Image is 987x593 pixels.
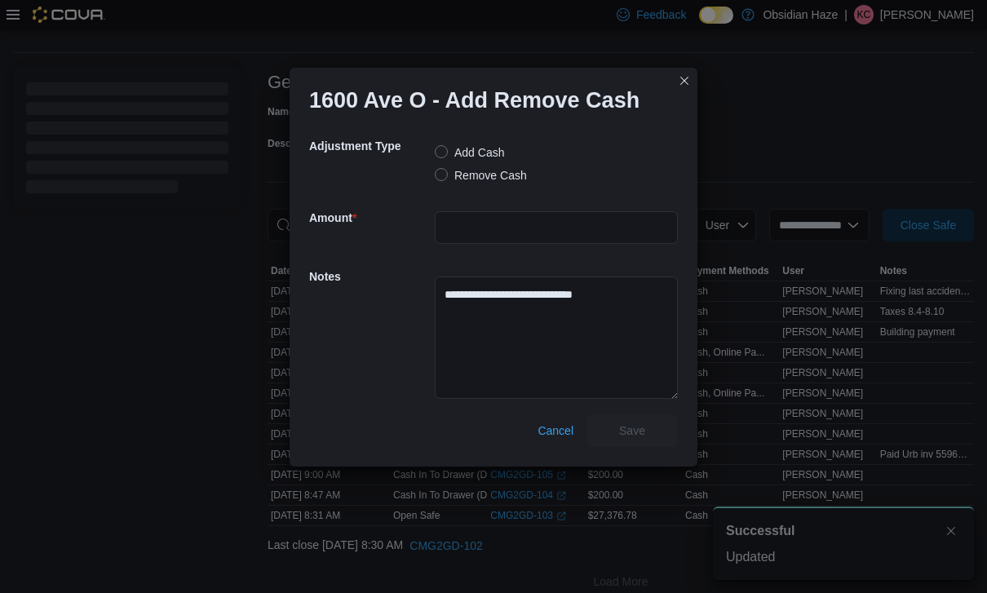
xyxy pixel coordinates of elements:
[538,423,573,439] span: Cancel
[309,130,432,162] h5: Adjustment Type
[435,166,527,185] label: Remove Cash
[309,87,640,113] h1: 1600 Ave O - Add Remove Cash
[531,414,580,447] button: Cancel
[675,71,694,91] button: Closes this modal window
[586,414,678,447] button: Save
[619,423,645,439] span: Save
[435,143,504,162] label: Add Cash
[309,201,432,234] h5: Amount
[309,260,432,293] h5: Notes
